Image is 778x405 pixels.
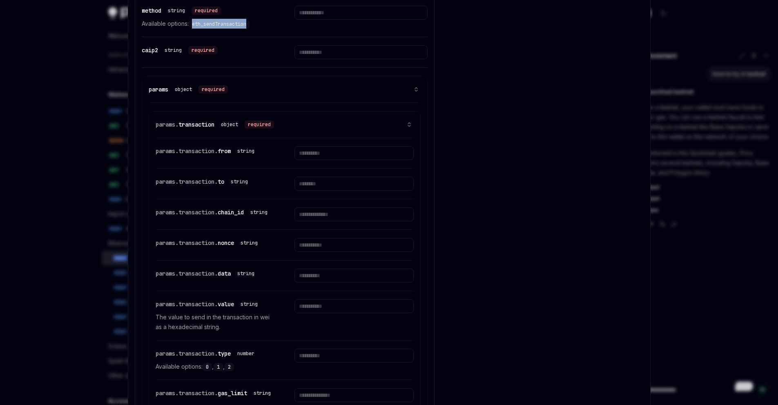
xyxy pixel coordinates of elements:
span: 0 [206,364,209,370]
span: params.transaction. [156,300,218,308]
div: params.transaction.chain_id [156,207,271,217]
span: type [218,350,231,357]
div: params.transaction.nonce [156,238,261,248]
div: params.transaction.from [156,146,258,156]
span: params.transaction. [156,239,218,247]
div: required [198,85,228,93]
span: params.transaction. [156,178,218,185]
div: required [188,46,218,54]
span: to [218,178,224,185]
p: Available options: , , [156,362,275,372]
span: data [218,270,231,277]
div: method [142,6,221,16]
div: required [192,7,221,15]
span: value [218,300,234,308]
span: caip2 [142,47,158,54]
span: 2 [228,364,231,370]
div: required [245,120,274,129]
span: gas_limit [218,389,247,397]
span: method [142,7,161,14]
span: eth_sendTransaction [192,21,246,27]
div: caip2 [142,45,218,55]
span: params [149,86,168,93]
p: Available options: [142,19,275,29]
span: params.transaction. [156,209,218,216]
div: params.transaction [156,120,274,129]
span: 1 [217,364,220,370]
div: params.transaction.value [156,299,261,309]
div: params.transaction.gas_limit [156,388,274,398]
p: The value to send in the transaction in wei as a hexadecimal string. [156,312,275,332]
span: params.transaction. [156,350,218,357]
span: transaction [178,121,214,128]
span: from [218,147,231,155]
div: params.transaction.type [156,349,258,358]
span: params.transaction. [156,147,218,155]
span: params.transaction. [156,389,218,397]
div: params.transaction.to [156,177,251,187]
span: params. [156,121,178,128]
span: params.transaction. [156,270,218,277]
div: params [149,85,228,94]
div: params.transaction.data [156,269,258,278]
span: nonce [218,239,234,247]
span: chain_id [218,209,244,216]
